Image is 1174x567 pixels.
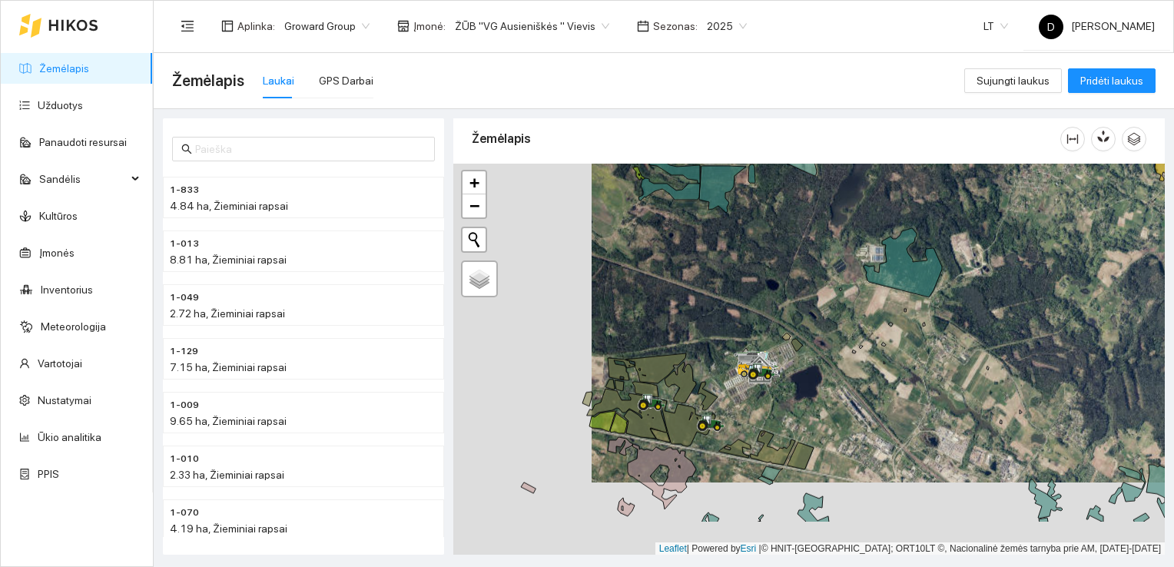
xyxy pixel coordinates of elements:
a: Žemėlapis [39,62,89,75]
span: + [469,173,479,192]
span: 1-013 [170,237,199,251]
span: Sujungti laukus [977,72,1050,89]
a: Nustatymai [38,394,91,406]
span: Įmonė : [413,18,446,35]
a: Užduotys [38,99,83,111]
input: Paieška [195,141,426,157]
span: 1-010 [170,452,199,466]
a: Layers [463,262,496,296]
a: Leaflet [659,543,687,554]
a: Esri [741,543,757,554]
span: 7.15 ha, Žieminiai rapsai [170,361,287,373]
span: 1-009 [170,398,199,413]
a: Ūkio analitika [38,431,101,443]
span: Sezonas : [653,18,698,35]
div: Žemėlapis [472,117,1060,161]
span: Žemėlapis [172,68,244,93]
span: ŽŪB "VG Ausieniškės " Vievis [455,15,609,38]
span: D [1047,15,1055,39]
a: Panaudoti resursai [39,136,127,148]
a: Zoom in [463,171,486,194]
a: Sujungti laukus [964,75,1062,87]
a: Vartotojai [38,357,82,370]
span: 1-833 [170,183,199,197]
span: calendar [637,20,649,32]
span: 2.72 ha, Žieminiai rapsai [170,307,285,320]
span: 4.19 ha, Žieminiai rapsai [170,522,287,535]
span: Pridėti laukus [1080,72,1143,89]
button: Sujungti laukus [964,68,1062,93]
button: menu-fold [172,11,203,41]
span: 8.81 ha, Žieminiai rapsai [170,254,287,266]
span: 9.65 ha, Žieminiai rapsai [170,415,287,427]
span: Groward Group [284,15,370,38]
span: shop [397,20,410,32]
span: 1-049 [170,290,199,305]
span: − [469,196,479,215]
span: 4.84 ha, Žieminiai rapsai [170,200,288,212]
a: Kultūros [39,210,78,222]
span: column-width [1061,133,1084,145]
span: LT [983,15,1008,38]
span: menu-fold [181,19,194,33]
span: search [181,144,192,154]
div: Laukai [263,72,294,89]
button: Initiate a new search [463,228,486,251]
span: 2025 [707,15,747,38]
span: | [759,543,761,554]
div: GPS Darbai [319,72,373,89]
span: 1-070 [170,506,199,520]
button: Pridėti laukus [1068,68,1156,93]
a: Įmonės [39,247,75,259]
a: PPIS [38,468,59,480]
span: Aplinka : [237,18,275,35]
a: Inventorius [41,283,93,296]
button: column-width [1060,127,1085,151]
span: [PERSON_NAME] [1039,20,1155,32]
a: Zoom out [463,194,486,217]
span: layout [221,20,234,32]
a: Meteorologija [41,320,106,333]
div: | Powered by © HNIT-[GEOGRAPHIC_DATA]; ORT10LT ©, Nacionalinė žemės tarnyba prie AM, [DATE]-[DATE] [655,542,1165,555]
span: 1-129 [170,344,198,359]
span: 2.33 ha, Žieminiai rapsai [170,469,284,481]
a: Pridėti laukus [1068,75,1156,87]
span: Sandėlis [39,164,127,194]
